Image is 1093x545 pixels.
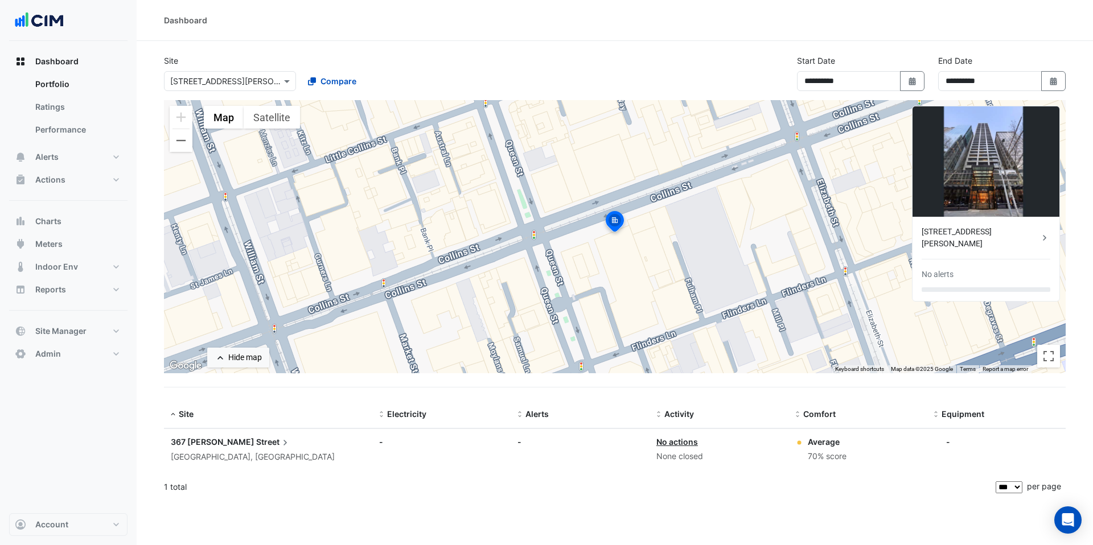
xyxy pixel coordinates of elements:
app-icon: Alerts [15,151,26,163]
app-icon: Meters [15,238,26,250]
button: Show street map [204,106,244,129]
div: Average [808,436,847,448]
span: Indoor Env [35,261,78,272]
span: Alerts [525,409,549,419]
img: site-pin-selected.svg [602,209,627,237]
button: Keyboard shortcuts [835,365,884,373]
app-icon: Reports [15,284,26,295]
button: Show satellite imagery [244,106,300,129]
span: Reports [35,284,66,295]
div: Dashboard [164,14,207,26]
button: Alerts [9,146,128,168]
span: Street [256,436,291,448]
span: Compare [320,75,356,87]
app-icon: Site Manager [15,325,26,337]
button: Reports [9,278,128,301]
span: Account [35,519,68,530]
app-icon: Actions [15,174,26,185]
span: Dashboard [35,56,79,67]
div: 1 total [164,473,993,501]
a: Ratings [26,96,128,118]
span: Alerts [35,151,59,163]
button: Account [9,513,128,536]
a: No actions [656,437,698,447]
fa-icon: Select Date [1049,76,1059,86]
a: Performance [26,118,128,141]
div: None closed [656,450,782,463]
label: Start Date [797,55,835,67]
span: Comfort [803,409,836,419]
span: Site [179,409,194,419]
div: Hide map [228,352,262,364]
button: Hide map [207,348,269,368]
span: Admin [35,348,61,360]
span: Actions [35,174,65,185]
label: Site [164,55,178,67]
button: Site Manager [9,320,128,342]
fa-icon: Select Date [907,76,918,86]
button: Meters [9,233,128,255]
button: Compare [301,71,364,91]
span: Activity [664,409,694,419]
span: Electricity [387,409,426,419]
label: End Date [938,55,972,67]
app-icon: Dashboard [15,56,26,67]
button: Charts [9,210,128,233]
a: Open this area in Google Maps (opens a new window) [167,358,204,373]
button: Actions [9,168,128,191]
span: Map data ©2025 Google [891,366,953,372]
a: Report a map error [983,366,1028,372]
a: Portfolio [26,73,128,96]
app-icon: Charts [15,216,26,227]
img: Company Logo [14,9,65,32]
button: Zoom out [170,129,192,152]
a: Terms (opens in new tab) [960,366,976,372]
div: Dashboard [9,73,128,146]
span: Meters [35,238,63,250]
span: per page [1027,481,1061,491]
img: Google [167,358,204,373]
app-icon: Admin [15,348,26,360]
div: [STREET_ADDRESS][PERSON_NAME] [922,226,1039,250]
img: 367 Collins Street [913,106,1059,217]
button: Dashboard [9,50,128,73]
app-icon: Indoor Env [15,261,26,272]
button: Admin [9,342,128,365]
span: Site Manager [35,325,87,337]
div: - [379,436,504,448]
button: Indoor Env [9,255,128,278]
span: Equipment [942,409,984,419]
span: Charts [35,216,61,227]
button: Zoom in [170,106,192,129]
div: Open Intercom Messenger [1054,506,1082,534]
button: Toggle fullscreen view [1037,345,1060,368]
div: 70% score [808,450,847,463]
span: 367 [PERSON_NAME] [171,437,254,447]
div: [GEOGRAPHIC_DATA], [GEOGRAPHIC_DATA] [171,451,365,464]
div: - [517,436,643,448]
div: No alerts [922,269,954,280]
div: - [946,436,950,448]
